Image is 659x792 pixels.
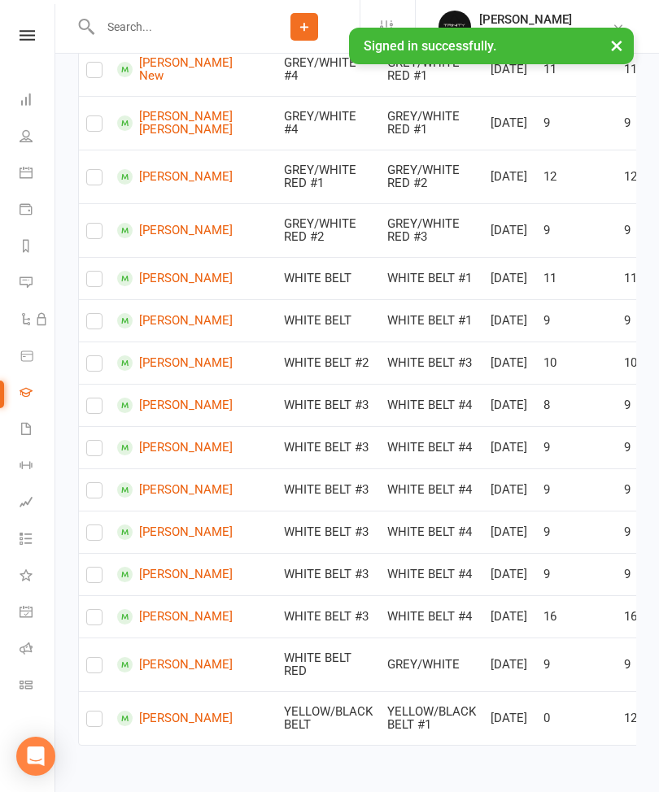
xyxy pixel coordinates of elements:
[483,595,536,638] td: [DATE]
[277,203,380,257] td: GREY/WHITE RED #2
[483,426,536,468] td: [DATE]
[117,398,233,413] a: [PERSON_NAME]
[380,691,483,745] td: YELLOW/BLACK BELT #1
[20,83,56,120] a: Dashboard
[380,384,483,426] td: WHITE BELT #4
[117,223,233,238] a: [PERSON_NAME]
[277,426,380,468] td: WHITE BELT #3
[277,638,380,691] td: WHITE BELT RED
[602,28,631,63] button: ×
[20,668,56,705] a: Class kiosk mode
[380,299,483,342] td: WHITE BELT #1
[277,299,380,342] td: WHITE BELT
[380,638,483,691] td: GREY/WHITE
[117,657,233,672] a: [PERSON_NAME]
[483,638,536,691] td: [DATE]
[277,691,380,745] td: YELLOW/BLACK BELT
[277,553,380,595] td: WHITE BELT #3
[536,384,617,426] td: 8
[536,553,617,595] td: 9
[117,169,233,185] a: [PERSON_NAME]
[380,342,483,384] td: WHITE BELT #3
[364,38,496,54] span: Signed in successfully.
[380,595,483,638] td: WHITE BELT #4
[20,559,56,595] a: What's New
[117,313,233,329] a: [PERSON_NAME]
[483,691,536,745] td: [DATE]
[380,426,483,468] td: WHITE BELT #4
[380,203,483,257] td: GREY/WHITE RED #3
[117,567,233,582] a: [PERSON_NAME]
[380,257,483,299] td: WHITE BELT #1
[117,271,233,286] a: [PERSON_NAME]
[380,96,483,150] td: GREY/WHITE RED #1
[479,12,572,27] div: [PERSON_NAME]
[536,203,617,257] td: 9
[277,96,380,150] td: GREY/WHITE #4
[483,342,536,384] td: [DATE]
[380,150,483,203] td: GREY/WHITE RED #2
[277,511,380,553] td: WHITE BELT #3
[20,595,56,632] a: General attendance kiosk mode
[117,482,233,498] a: [PERSON_NAME]
[16,737,55,776] div: Open Intercom Messenger
[20,632,56,668] a: Roll call kiosk mode
[380,511,483,553] td: WHITE BELT #4
[536,299,617,342] td: 9
[483,553,536,595] td: [DATE]
[277,384,380,426] td: WHITE BELT #3
[277,342,380,384] td: WHITE BELT #2
[536,468,617,511] td: 9
[483,468,536,511] td: [DATE]
[536,150,617,203] td: 12
[117,711,233,726] a: [PERSON_NAME]
[20,193,56,229] a: Payments
[536,691,617,745] td: 0
[483,150,536,203] td: [DATE]
[479,27,572,41] div: Trinity BJJ Pty Ltd
[117,609,233,624] a: [PERSON_NAME]
[277,595,380,638] td: WHITE BELT #3
[536,342,617,384] td: 10
[536,511,617,553] td: 9
[536,638,617,691] td: 9
[536,595,617,638] td: 16
[20,229,56,266] a: Reports
[536,426,617,468] td: 9
[95,15,249,38] input: Search...
[536,96,617,150] td: 9
[439,11,471,43] img: thumb_image1712106278.png
[117,355,233,371] a: [PERSON_NAME]
[20,120,56,156] a: People
[483,299,536,342] td: [DATE]
[20,339,56,376] a: Product Sales
[536,257,617,299] td: 11
[20,485,56,522] a: Assessments
[483,96,536,150] td: [DATE]
[380,553,483,595] td: WHITE BELT #4
[483,511,536,553] td: [DATE]
[483,203,536,257] td: [DATE]
[277,257,380,299] td: WHITE BELT
[117,524,233,540] a: [PERSON_NAME]
[483,384,536,426] td: [DATE]
[380,468,483,511] td: WHITE BELT #4
[277,468,380,511] td: WHITE BELT #3
[483,257,536,299] td: [DATE]
[117,110,233,137] a: [PERSON_NAME] [PERSON_NAME]
[117,440,233,455] a: [PERSON_NAME]
[277,150,380,203] td: GREY/WHITE RED #1
[20,156,56,193] a: Calendar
